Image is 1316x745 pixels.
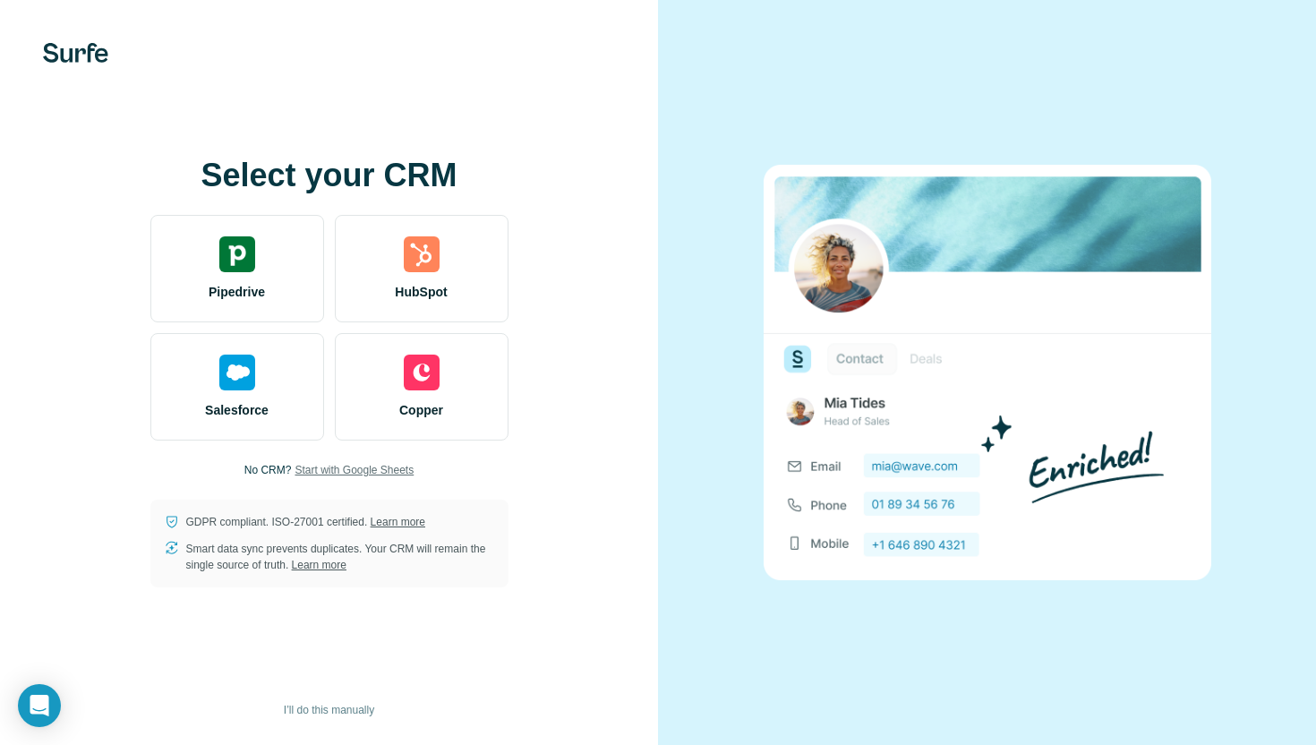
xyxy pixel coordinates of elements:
[271,697,387,724] button: I’ll do this manually
[292,559,346,571] a: Learn more
[284,702,374,718] span: I’ll do this manually
[18,684,61,727] div: Open Intercom Messenger
[404,236,440,272] img: hubspot's logo
[219,355,255,390] img: salesforce's logo
[764,165,1211,579] img: none image
[399,401,443,419] span: Copper
[186,541,494,573] p: Smart data sync prevents duplicates. Your CRM will remain the single source of truth.
[371,516,425,528] a: Learn more
[150,158,508,193] h1: Select your CRM
[404,355,440,390] img: copper's logo
[244,462,292,478] p: No CRM?
[43,43,108,63] img: Surfe's logo
[295,462,414,478] button: Start with Google Sheets
[219,236,255,272] img: pipedrive's logo
[209,283,265,301] span: Pipedrive
[186,514,425,530] p: GDPR compliant. ISO-27001 certified.
[395,283,447,301] span: HubSpot
[205,401,269,419] span: Salesforce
